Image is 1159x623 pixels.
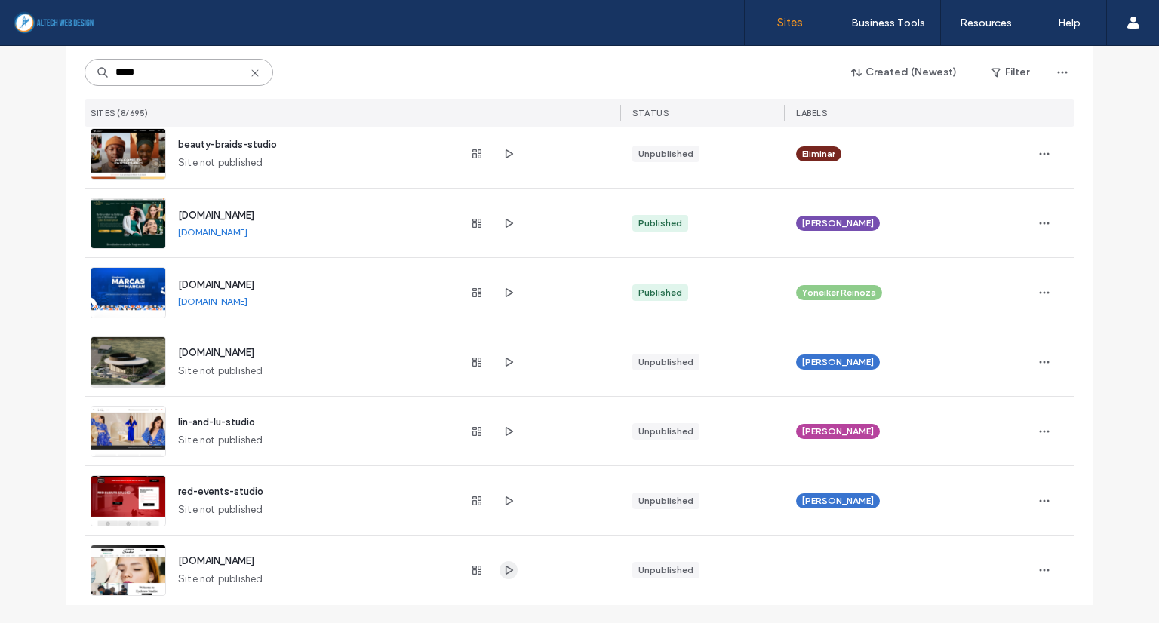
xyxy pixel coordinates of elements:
[178,347,254,358] span: [DOMAIN_NAME]
[632,108,669,118] span: STATUS
[178,364,263,379] span: Site not published
[178,572,263,587] span: Site not published
[34,11,65,24] span: Help
[178,155,263,170] span: Site not published
[178,433,263,448] span: Site not published
[178,296,247,307] a: [DOMAIN_NAME]
[802,494,874,508] span: [PERSON_NAME]
[638,355,693,369] div: Unpublished
[976,60,1044,84] button: Filter
[178,555,254,566] span: [DOMAIN_NAME]
[178,486,263,497] span: red-events-studio
[638,494,693,508] div: Unpublished
[777,16,803,29] label: Sites
[796,108,827,118] span: LABELS
[802,286,876,299] span: Yoneiker Reinoza
[638,425,693,438] div: Unpublished
[178,210,254,221] span: [DOMAIN_NAME]
[638,563,693,577] div: Unpublished
[638,147,693,161] div: Unpublished
[178,279,254,290] span: [DOMAIN_NAME]
[638,286,682,299] div: Published
[178,139,277,150] span: beauty-braids-studio
[802,355,874,369] span: [PERSON_NAME]
[178,416,255,428] span: lin-and-lu-studio
[802,216,874,230] span: [PERSON_NAME]
[178,502,263,517] span: Site not published
[1058,17,1081,29] label: Help
[178,226,247,238] a: [DOMAIN_NAME]
[802,147,835,161] span: Eliminar
[960,17,1012,29] label: Resources
[638,216,682,230] div: Published
[802,425,874,438] span: [PERSON_NAME]
[91,108,149,118] span: SITES (8/695)
[851,17,925,29] label: Business Tools
[838,60,970,84] button: Created (Newest)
